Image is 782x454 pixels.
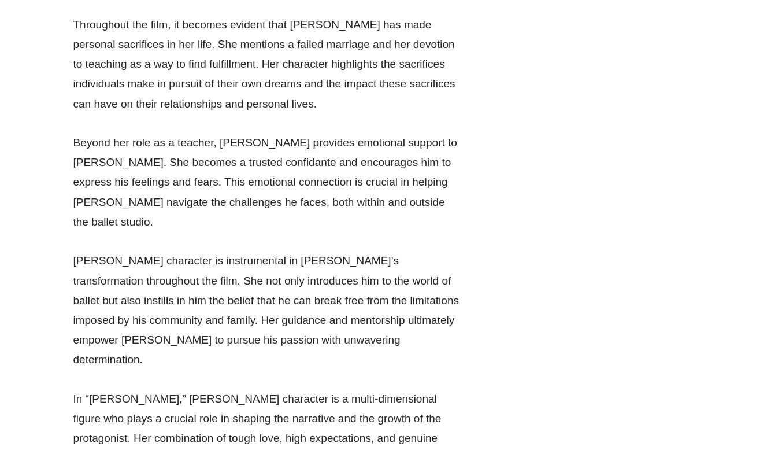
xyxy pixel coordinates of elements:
[590,323,782,454] iframe: Chat Widget
[73,133,461,232] p: Beyond her role as a teacher, [PERSON_NAME] provides emotional support to [PERSON_NAME]. She beco...
[73,251,461,370] p: [PERSON_NAME] character is instrumental in [PERSON_NAME]’s transformation throughout the film. Sh...
[73,15,461,114] p: Throughout the film, it becomes evident that [PERSON_NAME] has made personal sacrifices in her li...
